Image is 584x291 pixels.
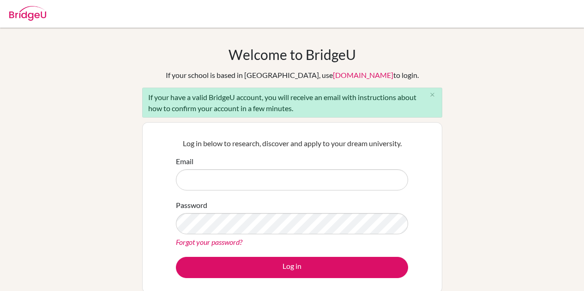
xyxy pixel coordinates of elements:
button: Log in [176,257,408,278]
a: Forgot your password? [176,238,242,246]
h1: Welcome to BridgeU [229,46,356,63]
button: Close [423,88,442,102]
img: Bridge-U [9,6,46,21]
p: Log in below to research, discover and apply to your dream university. [176,138,408,149]
label: Email [176,156,193,167]
label: Password [176,200,207,211]
div: If your school is based in [GEOGRAPHIC_DATA], use to login. [166,70,419,81]
a: [DOMAIN_NAME] [333,71,393,79]
i: close [429,91,436,98]
div: If your have a valid BridgeU account, you will receive an email with instructions about how to co... [142,88,442,118]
